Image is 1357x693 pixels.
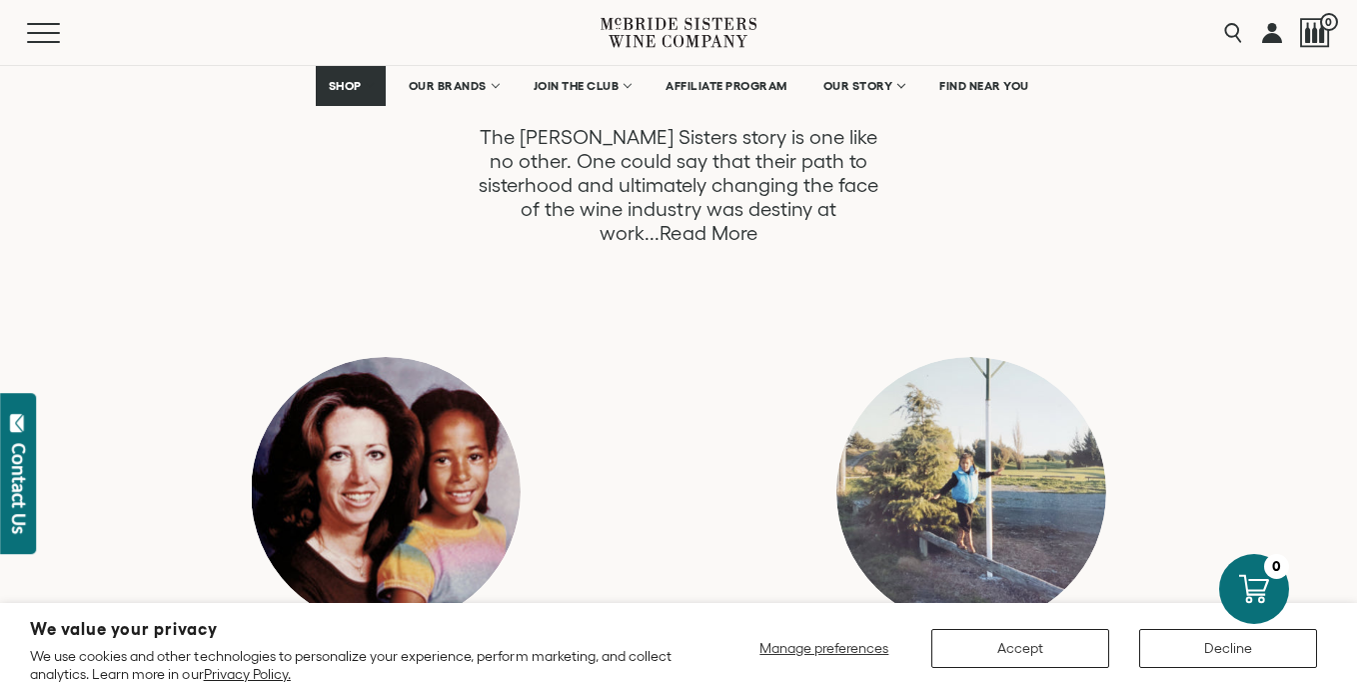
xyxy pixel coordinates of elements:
button: Accept [931,629,1109,668]
a: SHOP [316,66,386,106]
span: AFFILIATE PROGRAM [666,79,787,93]
a: OUR BRANDS [396,66,511,106]
a: JOIN THE CLUB [521,66,644,106]
div: 0 [1264,554,1289,579]
p: We use cookies and other technologies to personalize your experience, perform marketing, and coll... [30,647,682,683]
span: 0 [1320,13,1338,31]
div: Contact Us [9,443,29,534]
button: Decline [1139,629,1317,668]
h2: We value your privacy [30,621,682,638]
a: OUR STORY [810,66,917,106]
span: SHOP [329,79,363,93]
button: Mobile Menu Trigger [27,23,99,43]
a: Privacy Policy. [204,666,291,682]
span: FIND NEAR YOU [939,79,1029,93]
span: JOIN THE CLUB [534,79,620,93]
button: Manage preferences [747,629,901,668]
a: Read More [660,222,756,245]
span: OUR BRANDS [409,79,487,93]
a: AFFILIATE PROGRAM [653,66,800,106]
span: OUR STORY [823,79,893,93]
p: The [PERSON_NAME] Sisters story is one like no other. One could say that their path to sisterhood... [471,125,886,245]
a: FIND NEAR YOU [926,66,1042,106]
span: Manage preferences [759,640,888,656]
